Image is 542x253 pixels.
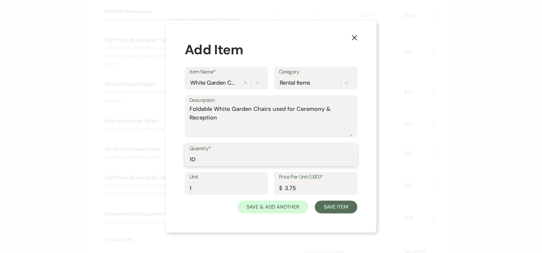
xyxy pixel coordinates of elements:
div: Add Item [185,40,357,60]
button: Save & Add Another [237,201,308,213]
div: $ [279,184,282,193]
button: Save Item [315,201,357,213]
label: Unit [190,172,263,182]
label: Quantity* [190,144,352,153]
label: Price Per Unit (USD)* [279,172,352,182]
label: Item Name* [190,67,263,77]
div: Rental Items [280,78,310,87]
label: Category [279,67,352,77]
textarea: Foldable White Garden Chairs used for Ceremony & Reception [190,105,352,137]
div: White Garden Chairs [190,78,238,87]
label: Description [190,96,352,105]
